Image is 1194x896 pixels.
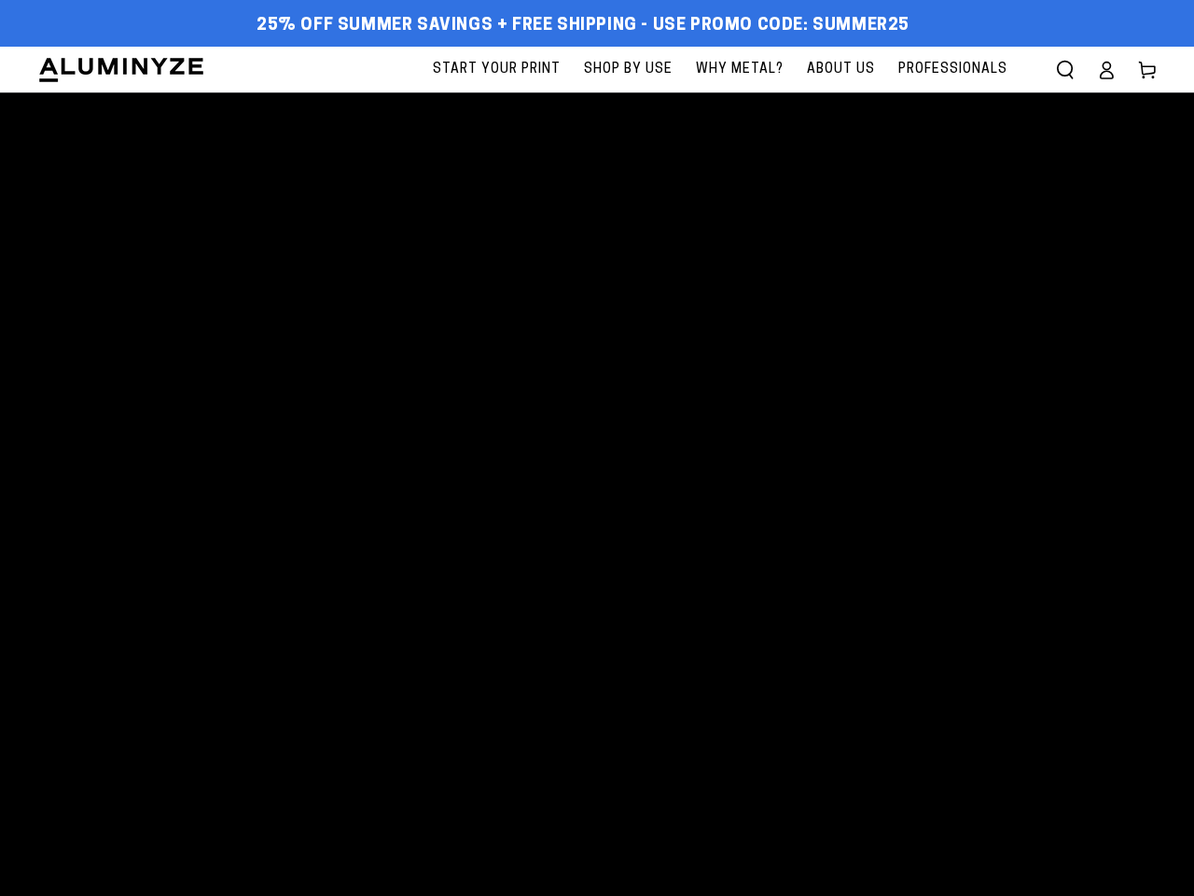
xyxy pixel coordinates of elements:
[798,47,884,92] a: About Us
[433,58,561,81] span: Start Your Print
[898,58,1007,81] span: Professionals
[696,58,784,81] span: Why Metal?
[1045,49,1086,91] summary: Search our site
[889,47,1017,92] a: Professionals
[423,47,570,92] a: Start Your Print
[575,47,682,92] a: Shop By Use
[584,58,673,81] span: Shop By Use
[257,16,909,36] span: 25% off Summer Savings + Free Shipping - Use Promo Code: SUMMER25
[687,47,793,92] a: Why Metal?
[37,56,205,84] img: Aluminyze
[807,58,875,81] span: About Us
